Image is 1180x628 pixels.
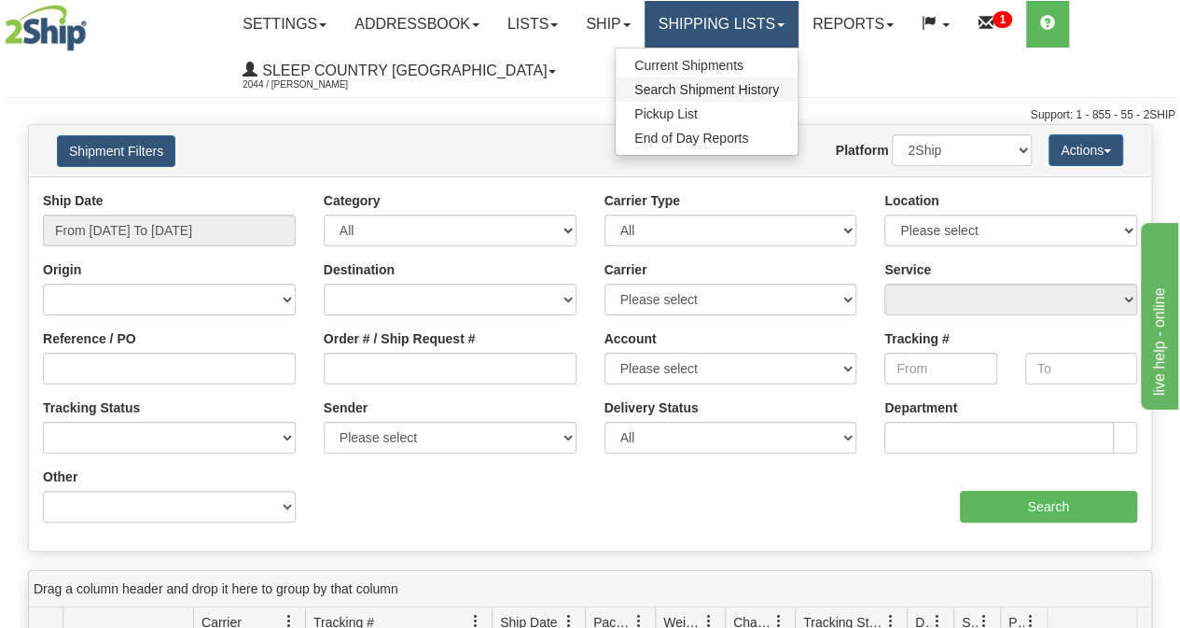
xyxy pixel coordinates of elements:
span: End of Day Reports [634,131,748,146]
a: Search Shipment History [616,77,798,102]
span: Pickup List [634,106,698,121]
a: Addressbook [340,1,493,48]
label: Carrier [604,260,647,279]
a: Settings [229,1,340,48]
sup: 1 [993,11,1012,28]
iframe: chat widget [1137,218,1178,409]
label: Tracking Status [43,398,140,417]
label: Carrier Type [604,191,680,210]
a: Shipping lists [645,1,798,48]
button: Actions [1048,134,1123,166]
a: 1 [964,1,1026,48]
span: Search Shipment History [634,82,779,97]
img: logo2044.jpg [5,5,87,51]
a: Current Shipments [616,53,798,77]
input: To [1025,353,1137,384]
label: Ship Date [43,191,104,210]
label: Department [884,398,957,417]
div: Support: 1 - 855 - 55 - 2SHIP [5,107,1175,123]
label: Origin [43,260,81,279]
label: Order # / Ship Request # [324,329,476,348]
a: Ship [572,1,644,48]
span: 2044 / [PERSON_NAME] [243,76,382,94]
span: Sleep Country [GEOGRAPHIC_DATA] [257,63,547,78]
button: Shipment Filters [57,135,175,167]
label: Other [43,468,77,486]
label: Destination [324,260,395,279]
label: Platform [836,141,889,160]
a: Reports [798,1,908,48]
label: Service [884,260,931,279]
a: Pickup List [616,102,798,126]
label: Tracking # [884,329,949,348]
label: Delivery Status [604,398,699,417]
label: Category [324,191,381,210]
a: Sleep Country [GEOGRAPHIC_DATA] 2044 / [PERSON_NAME] [229,48,570,94]
div: grid grouping header [29,571,1151,607]
label: Location [884,191,938,210]
label: Reference / PO [43,329,136,348]
div: live help - online [14,11,173,34]
input: From [884,353,996,384]
a: Lists [493,1,572,48]
span: Current Shipments [634,58,743,73]
label: Account [604,329,657,348]
input: Search [960,491,1138,523]
a: End of Day Reports [616,126,798,150]
label: Sender [324,398,368,417]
